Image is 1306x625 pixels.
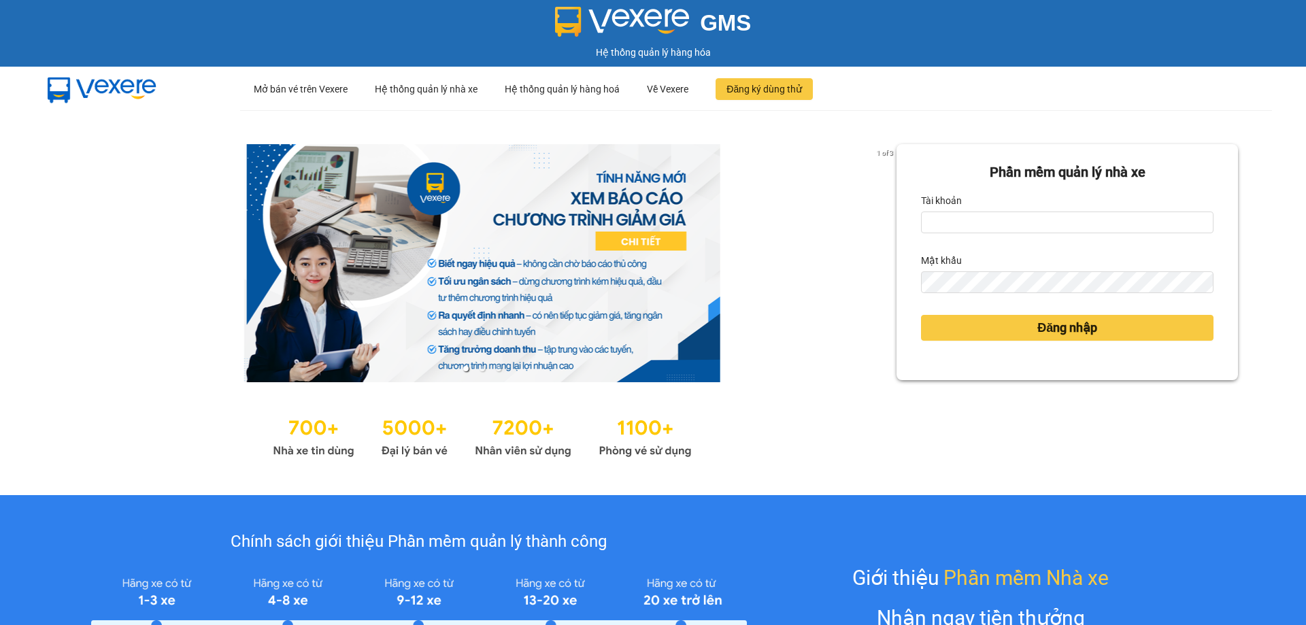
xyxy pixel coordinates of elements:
[726,82,802,97] span: Đăng ký dùng thử
[505,67,620,111] div: Hệ thống quản lý hàng hoá
[480,366,485,371] li: slide item 2
[921,190,962,212] label: Tài khoản
[463,366,469,371] li: slide item 1
[555,20,752,31] a: GMS
[943,562,1109,594] span: Phần mềm Nhà xe
[1037,318,1097,337] span: Đăng nhập
[873,144,897,162] p: 1 of 3
[921,250,962,271] label: Mật khẩu
[496,366,501,371] li: slide item 3
[273,409,692,461] img: Statistics.png
[68,144,87,382] button: previous slide / item
[555,7,690,37] img: logo 2
[921,212,1213,233] input: Tài khoản
[375,67,478,111] div: Hệ thống quản lý nhà xe
[254,67,348,111] div: Mở bán vé trên Vexere
[700,10,751,35] span: GMS
[716,78,813,100] button: Đăng ký dùng thử
[921,315,1213,341] button: Đăng nhập
[921,162,1213,183] div: Phần mềm quản lý nhà xe
[921,271,1213,293] input: Mật khẩu
[3,45,1303,60] div: Hệ thống quản lý hàng hóa
[91,529,746,555] div: Chính sách giới thiệu Phần mềm quản lý thành công
[852,562,1109,594] div: Giới thiệu
[647,67,688,111] div: Về Vexere
[34,67,170,112] img: mbUUG5Q.png
[877,144,897,382] button: next slide / item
